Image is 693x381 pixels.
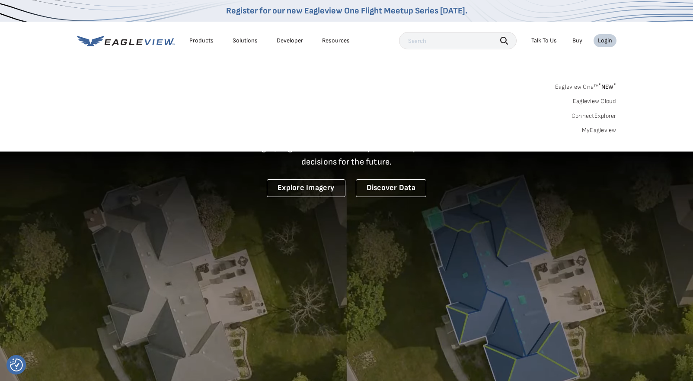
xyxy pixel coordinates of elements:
[399,32,517,49] input: Search
[277,37,303,45] a: Developer
[10,358,23,371] img: Revisit consent button
[267,179,345,197] a: Explore Imagery
[322,37,350,45] div: Resources
[189,37,214,45] div: Products
[233,37,258,45] div: Solutions
[10,358,23,371] button: Consent Preferences
[598,37,612,45] div: Login
[582,126,616,134] a: MyEagleview
[598,83,616,90] span: NEW
[572,37,582,45] a: Buy
[356,179,426,197] a: Discover Data
[226,6,467,16] a: Register for our new Eagleview One Flight Meetup Series [DATE].
[531,37,557,45] div: Talk To Us
[555,81,616,90] a: Eagleview One™*NEW*
[572,112,616,120] a: ConnectExplorer
[573,97,616,105] a: Eagleview Cloud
